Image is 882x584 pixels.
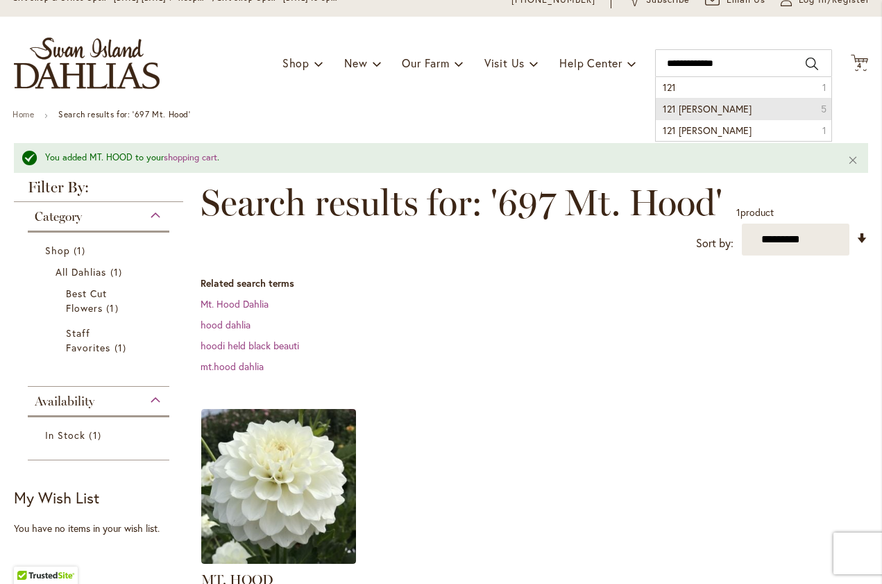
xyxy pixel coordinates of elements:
[201,182,722,224] span: Search results for: '697 Mt. Hood'
[559,56,622,70] span: Help Center
[74,243,89,258] span: 1
[35,394,94,409] span: Availability
[66,287,107,315] span: Best Cut Flowers
[663,81,676,94] span: 121
[857,61,862,70] span: 4
[66,286,135,315] a: Best Cut Flowers
[56,265,145,279] a: All Dahlias
[14,487,99,508] strong: My Wish List
[201,318,251,331] a: hood dahlia
[14,180,183,202] strong: Filter By:
[164,151,217,163] a: shopping cart
[66,326,110,354] span: Staff Favorites
[402,56,449,70] span: Our Farm
[201,339,299,352] a: hoodi held black beauti
[806,53,818,75] button: Search
[736,201,774,224] p: product
[45,243,155,258] a: Shop
[663,102,752,115] span: 121 [PERSON_NAME]
[484,56,525,70] span: Visit Us
[115,340,130,355] span: 1
[58,109,190,119] strong: Search results for: '697 Mt. Hood'
[663,124,752,137] span: 121 [PERSON_NAME]
[14,37,160,89] a: store logo
[201,276,868,290] dt: Related search terms
[89,428,104,442] span: 1
[10,535,49,574] iframe: Launch Accessibility Center
[696,231,733,256] label: Sort by:
[14,522,192,535] div: You have no items in your wish list.
[822,81,826,94] span: 1
[736,206,740,219] span: 1
[35,209,82,224] span: Category
[56,265,107,278] span: All Dahlias
[201,297,269,310] a: Mt. Hood Dahlia
[66,326,135,355] a: Staff Favorites
[45,244,70,257] span: Shop
[344,56,367,70] span: New
[282,56,309,70] span: Shop
[822,124,826,137] span: 1
[201,409,356,564] img: MT. HOOD
[201,360,264,373] a: mt.hood dahlia
[106,301,121,315] span: 1
[110,265,126,279] span: 1
[45,428,85,442] span: In Stock
[821,102,826,116] span: 5
[45,428,155,442] a: In Stock 1
[45,151,826,165] div: You added MT. HOOD to your .
[851,54,868,73] button: 4
[201,553,356,567] a: MT. HOOD
[12,109,34,119] a: Home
